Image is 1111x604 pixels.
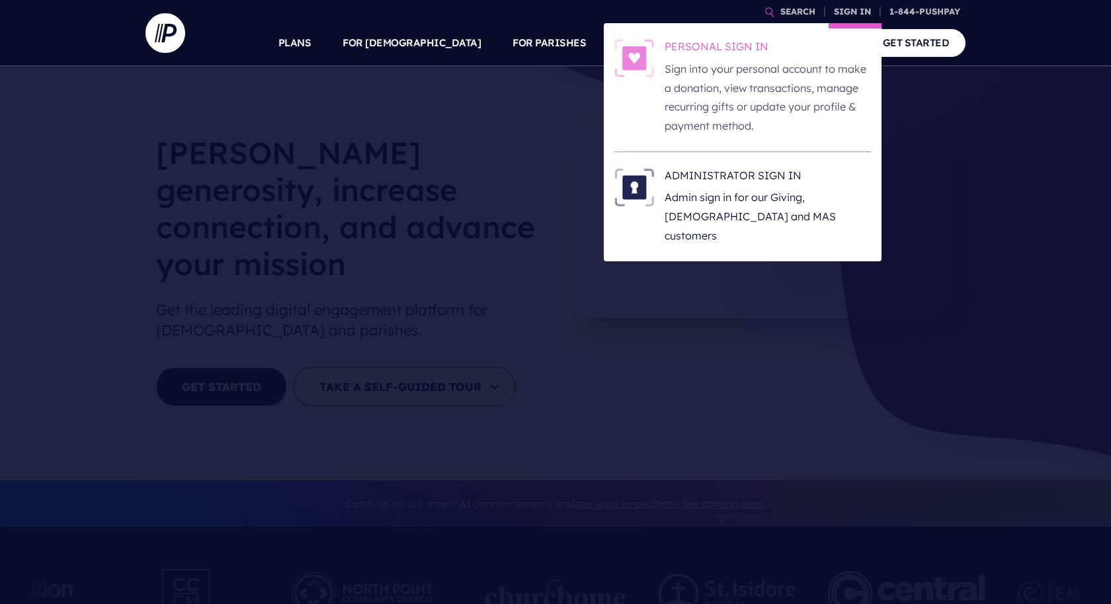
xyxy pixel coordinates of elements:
[665,60,871,136] p: Sign into your personal account to make a donation, view transactions, manage recurring gifts or ...
[665,39,871,59] h6: PERSONAL SIGN IN
[786,20,835,66] a: COMPANY
[665,168,871,188] h6: ADMINISTRATOR SIGN IN
[343,20,481,66] a: FOR [DEMOGRAPHIC_DATA]
[618,20,677,66] a: SOLUTIONS
[614,168,871,245] a: ADMINISTRATOR SIGN IN - Illustration ADMINISTRATOR SIGN IN Admin sign in for our Giving, [DEMOGRA...
[708,20,755,66] a: EXPLORE
[278,20,311,66] a: PLANS
[614,168,654,206] img: ADMINISTRATOR SIGN IN - Illustration
[665,188,871,245] p: Admin sign in for our Giving, [DEMOGRAPHIC_DATA] and MAS customers
[513,20,586,66] a: FOR PARISHES
[866,29,966,56] a: GET STARTED
[614,39,871,136] a: PERSONAL SIGN IN - Illustration PERSONAL SIGN IN Sign into your personal account to make a donati...
[614,39,654,77] img: PERSONAL SIGN IN - Illustration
